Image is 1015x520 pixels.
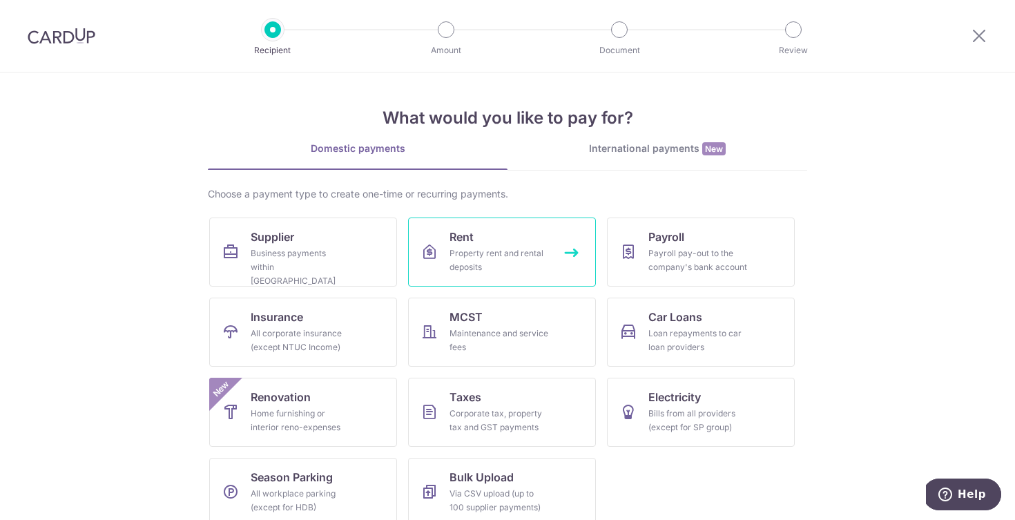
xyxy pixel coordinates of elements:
div: Domestic payments [208,142,507,155]
p: Amount [395,44,497,57]
p: Document [568,44,670,57]
img: CardUp [28,28,95,44]
span: Help [32,10,60,22]
div: Choose a payment type to create one-time or recurring payments. [208,187,807,201]
div: Corporate tax, property tax and GST payments [449,407,549,434]
div: Business payments within [GEOGRAPHIC_DATA] [251,247,350,288]
span: Supplier [251,229,294,245]
div: International payments [507,142,807,156]
span: Car Loans [648,309,702,325]
span: Payroll [648,229,684,245]
a: RentProperty rent and rental deposits [408,218,596,287]
div: Bills from all providers (except for SP group) [648,407,748,434]
div: Via CSV upload (up to 100 supplier payments) [449,487,549,514]
div: Property rent and rental deposits [449,247,549,274]
p: Review [742,44,844,57]
div: Home furnishing or interior reno-expenses [251,407,350,434]
div: Loan repayments to car loan providers [648,327,748,354]
a: Car LoansLoan repayments to car loan providers [607,298,795,367]
span: Insurance [251,309,303,325]
p: Recipient [222,44,324,57]
div: Maintenance and service fees [449,327,549,354]
a: MCSTMaintenance and service fees [408,298,596,367]
a: TaxesCorporate tax, property tax and GST payments [408,378,596,447]
a: RenovationHome furnishing or interior reno-expensesNew [209,378,397,447]
a: SupplierBusiness payments within [GEOGRAPHIC_DATA] [209,218,397,287]
a: InsuranceAll corporate insurance (except NTUC Income) [209,298,397,367]
span: Season Parking [251,469,333,485]
div: All corporate insurance (except NTUC Income) [251,327,350,354]
h4: What would you like to pay for? [208,106,807,131]
span: New [702,142,726,155]
a: PayrollPayroll pay-out to the company's bank account [607,218,795,287]
span: Taxes [449,389,481,405]
div: Payroll pay-out to the company's bank account [648,247,748,274]
a: ElectricityBills from all providers (except for SP group) [607,378,795,447]
iframe: Opens a widget where you can find more information [926,479,1001,513]
span: MCST [449,309,483,325]
span: Renovation [251,389,311,405]
span: Bulk Upload [449,469,514,485]
div: All workplace parking (except for HDB) [251,487,350,514]
span: New [210,378,233,401]
span: Rent [449,229,474,245]
span: Electricity [648,389,701,405]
